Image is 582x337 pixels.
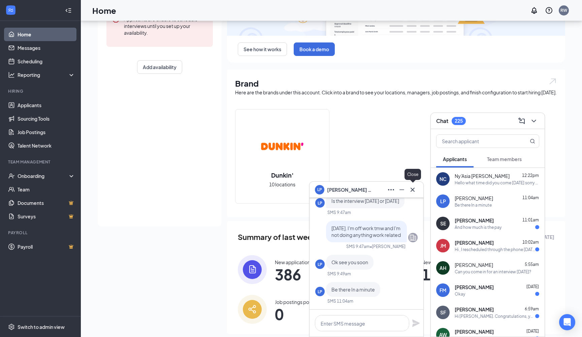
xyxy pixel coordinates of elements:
[516,116,527,126] button: ComposeMessage
[238,42,287,56] button: See how it works
[455,291,465,297] div: Okay
[409,186,417,194] svg: Cross
[346,244,370,249] div: SMS 9:47am
[455,173,510,179] span: Ny'Asia [PERSON_NAME]
[455,306,494,313] span: [PERSON_NAME]
[443,156,467,162] span: Applicants
[370,244,406,249] span: • [PERSON_NAME]
[526,329,539,334] span: [DATE]
[440,220,446,227] div: SE
[440,265,446,271] div: AH
[238,231,316,243] span: Summary of last week
[525,306,539,311] span: 6:59am
[455,202,492,208] div: Be there In a minute
[18,324,65,330] div: Switch to admin view
[455,247,535,252] div: Hi , I rescheduled through the phone [DATE] .
[8,71,15,78] svg: Analysis
[455,313,535,319] div: Hi [PERSON_NAME]. Congratulations, your meeting with [PERSON_NAME]' for Crew Member at Stonebridg...
[412,319,420,327] svg: Plane
[264,171,300,179] h2: Dunkin'
[455,284,494,290] span: [PERSON_NAME]
[331,225,401,238] span: [DATE]. I'm off work tmw and I'm not doing anything work related
[440,176,447,182] div: NC
[522,173,539,178] span: 12:22pm
[559,314,575,330] div: Open Intercom Messenger
[387,186,395,194] svg: Ellipses
[455,180,539,186] div: Hello what time did you come [DATE] sorry not getting back to you there where not coming to my phone
[275,268,313,280] span: 386
[327,298,353,304] div: SMS 11:04am
[124,15,207,36] div: Applicants are unable to schedule interviews until you set up your availability.
[437,135,516,148] input: Search applicant
[396,184,407,195] button: Minimize
[18,240,75,253] a: PayrollCrown
[455,328,494,335] span: [PERSON_NAME]
[275,299,319,305] div: Job postings posted
[18,28,75,41] a: Home
[18,173,69,179] div: Onboarding
[440,198,446,205] div: LP
[455,262,493,268] span: [PERSON_NAME]
[560,7,567,13] div: RW
[522,240,539,245] span: 10:02am
[8,230,74,236] div: Payroll
[8,159,74,165] div: Team Management
[92,5,116,16] h1: Home
[331,259,368,265] span: Ok see you soon
[440,287,446,294] div: FM
[327,186,374,193] span: [PERSON_NAME] Page
[318,262,322,267] div: LP
[235,78,557,89] h1: Brand
[18,183,75,196] a: Team
[530,139,535,144] svg: MagnifyingGlass
[137,60,182,74] button: Add availability
[18,125,75,139] a: Job Postings
[405,169,421,180] div: Close
[526,284,539,289] span: [DATE]
[455,195,493,202] span: [PERSON_NAME]
[530,117,538,125] svg: ChevronDown
[318,200,322,206] div: LP
[18,196,75,210] a: DocumentsCrown
[18,98,75,112] a: Applicants
[18,41,75,55] a: Messages
[8,173,15,179] svg: UserCheck
[528,116,539,126] button: ChevronDown
[436,117,448,125] h3: Chat
[530,6,538,14] svg: Notifications
[8,324,15,330] svg: Settings
[518,117,526,125] svg: ComposeMessage
[18,210,75,223] a: SurveysCrown
[18,112,75,125] a: Sourcing Tools
[522,217,539,222] span: 11:01am
[455,239,494,246] span: [PERSON_NAME]
[275,259,313,266] div: New applications
[331,198,399,204] span: Is the interview [DATE] or [DATE]
[548,78,557,85] img: open.6027fd2a22e1237b5b06.svg
[455,269,531,275] div: Can you come in for an interview [DATE]?
[327,210,351,215] div: SMS 9:47am
[18,71,75,78] div: Reporting
[398,186,406,194] svg: Minimize
[7,7,14,13] svg: WorkstreamLogo
[407,184,418,195] button: Cross
[545,6,553,14] svg: QuestionInfo
[525,262,539,267] span: 5:55am
[409,234,417,242] svg: Company
[455,118,463,124] div: 225
[235,89,557,96] div: Here are the brands under this account. Click into a brand to see your locations, managers, job p...
[487,156,522,162] span: Team members
[386,184,396,195] button: Ellipses
[261,125,304,168] img: Dunkin'
[440,242,446,249] div: JM
[294,42,335,56] button: Book a demo
[238,295,267,324] img: icon
[8,88,74,94] div: Hiring
[238,255,267,284] img: icon
[455,217,494,224] span: [PERSON_NAME]
[18,139,75,152] a: Talent Network
[455,224,502,230] div: And how much is the pay
[440,309,446,316] div: SF
[331,286,375,293] span: Be there In a minute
